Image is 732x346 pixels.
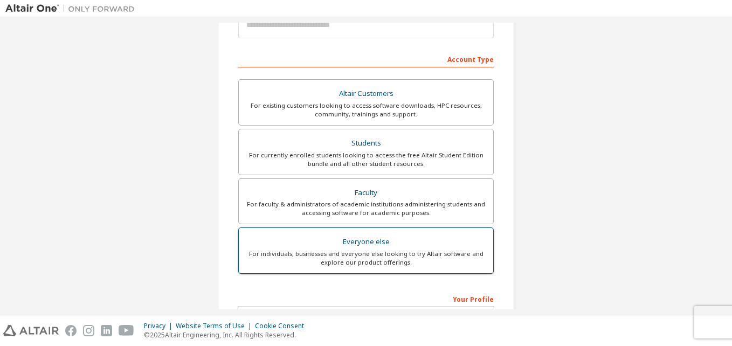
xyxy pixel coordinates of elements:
div: Altair Customers [245,86,487,101]
div: For faculty & administrators of academic institutions administering students and accessing softwa... [245,200,487,217]
img: Altair One [5,3,140,14]
img: altair_logo.svg [3,325,59,336]
img: linkedin.svg [101,325,112,336]
div: For currently enrolled students looking to access the free Altair Student Edition bundle and all ... [245,151,487,168]
div: For individuals, businesses and everyone else looking to try Altair software and explore our prod... [245,250,487,267]
img: youtube.svg [119,325,134,336]
img: facebook.svg [65,325,77,336]
p: © 2025 Altair Engineering, Inc. All Rights Reserved. [144,330,310,340]
div: Everyone else [245,234,487,250]
div: Your Profile [238,290,494,307]
div: Faculty [245,185,487,200]
div: Account Type [238,50,494,67]
img: instagram.svg [83,325,94,336]
div: Cookie Consent [255,322,310,330]
div: Students [245,136,487,151]
div: For existing customers looking to access software downloads, HPC resources, community, trainings ... [245,101,487,119]
div: Website Terms of Use [176,322,255,330]
div: Privacy [144,322,176,330]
